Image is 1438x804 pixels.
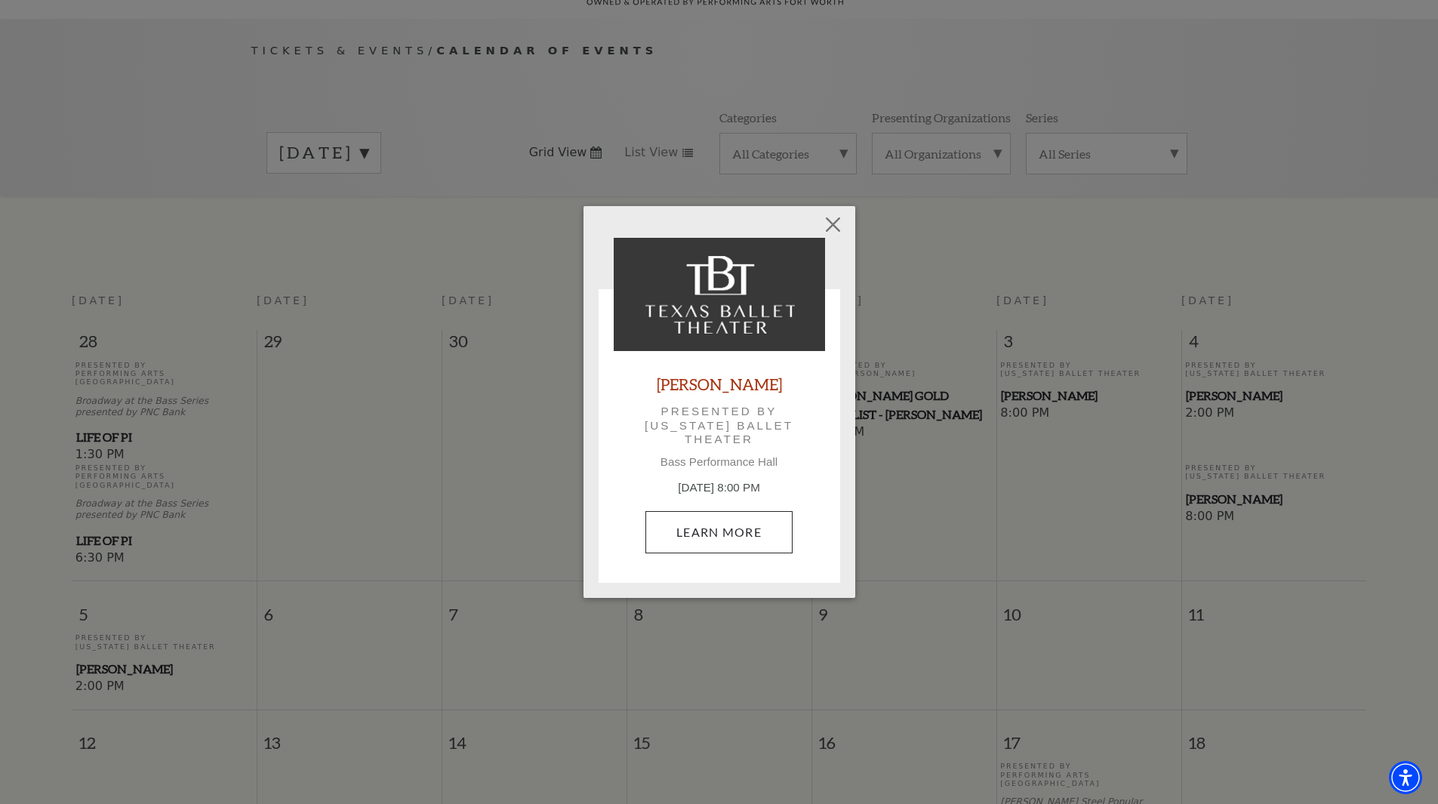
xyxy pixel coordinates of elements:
[657,374,782,394] a: [PERSON_NAME]
[614,238,825,351] img: Peter Pan
[614,479,825,497] p: [DATE] 8:00 PM
[645,511,793,553] a: October 3, 8:00 PM Learn More
[614,455,825,469] p: Bass Performance Hall
[818,210,847,239] button: Close
[1389,761,1422,794] div: Accessibility Menu
[635,405,804,446] p: Presented by [US_STATE] Ballet Theater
